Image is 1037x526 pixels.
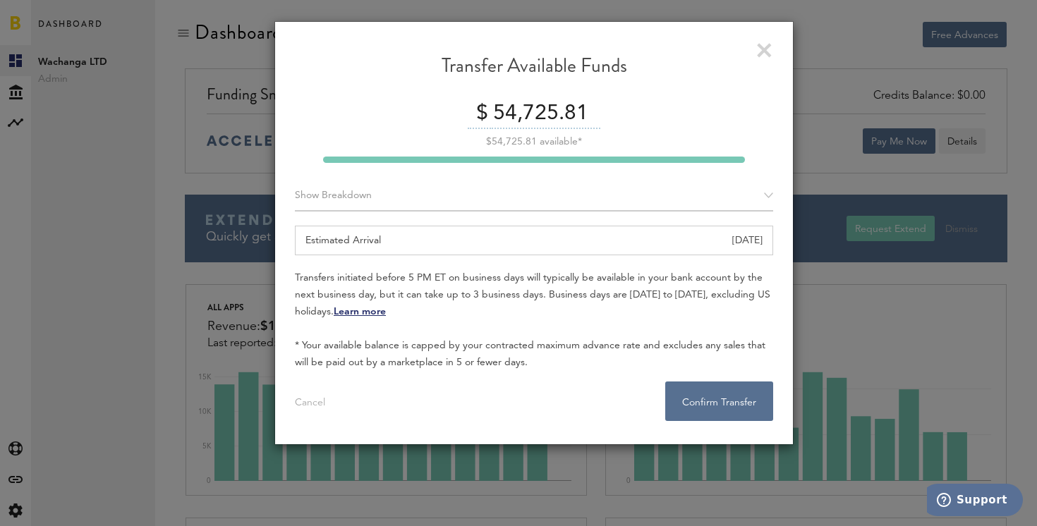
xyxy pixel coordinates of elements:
[295,269,773,371] div: Transfers initiated before 5 PM ET on business days will typically be available in your bank acco...
[468,99,488,129] div: $
[295,54,773,90] div: Transfer Available Funds
[295,137,773,147] div: $54,725.81 available*
[334,307,386,317] a: Learn more
[927,484,1023,519] iframe: Opens a widget where you can find more information
[295,190,319,200] span: Show
[665,381,773,421] button: Confirm Transfer
[295,226,773,255] div: Estimated Arrival
[732,226,763,255] div: [DATE]
[295,181,773,212] div: Breakdown
[278,381,342,421] button: Cancel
